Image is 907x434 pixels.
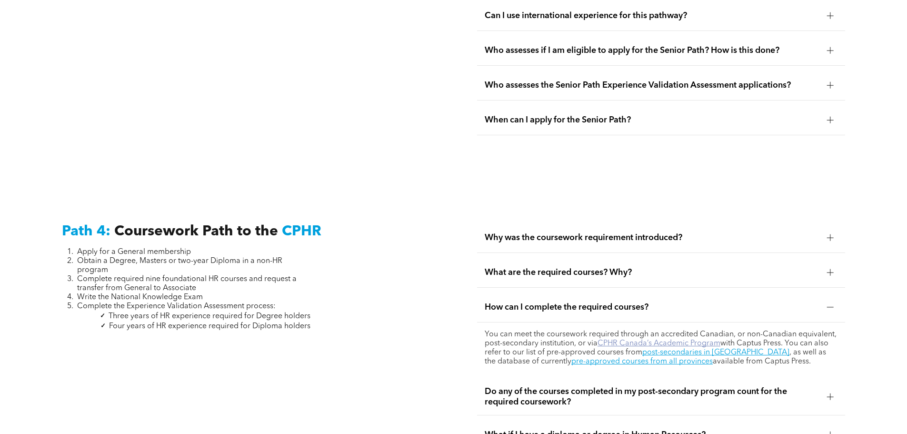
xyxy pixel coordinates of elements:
span: Who assesses if I am eligible to apply for the Senior Path? How is this done? [485,45,819,56]
span: Do any of the courses completed in my post-secondary program count for the required coursework? [485,386,819,407]
a: post-secondaries in [GEOGRAPHIC_DATA] [642,349,789,356]
span: Who assesses the Senior Path Experience Validation Assessment applications? [485,80,819,91]
a: pre-approved courses from all provinces [571,358,713,365]
span: Complete the Experience Validation Assessment process: [77,303,276,310]
span: Write the National Knowledge Exam [77,293,203,301]
p: You can meet the coursework required through an accredited Canadian, or non-Canadian equivalent, ... [485,330,837,366]
span: Why was the coursework requirement introduced? [485,232,819,243]
span: Complete required nine foundational HR courses and request a transfer from General to Associate [77,275,297,292]
span: How can I complete the required courses? [485,302,819,313]
span: Obtain a Degree, Masters or two-year Diploma in a non-HR program [77,257,282,274]
span: Three years of HR experience required for Degree holders [109,313,310,320]
span: Path 4: [62,224,110,239]
span: CPHR [282,224,321,239]
span: What are the required courses? Why? [485,267,819,278]
span: Can I use international experience for this pathway? [485,10,819,21]
span: Four years of HR experience required for Diploma holders [109,323,310,330]
span: Apply for a General membership [77,248,191,256]
span: When can I apply for the Senior Path? [485,115,819,125]
span: Coursework Path to the [114,224,278,239]
a: CPHR Canada’s Academic Program [598,340,720,347]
